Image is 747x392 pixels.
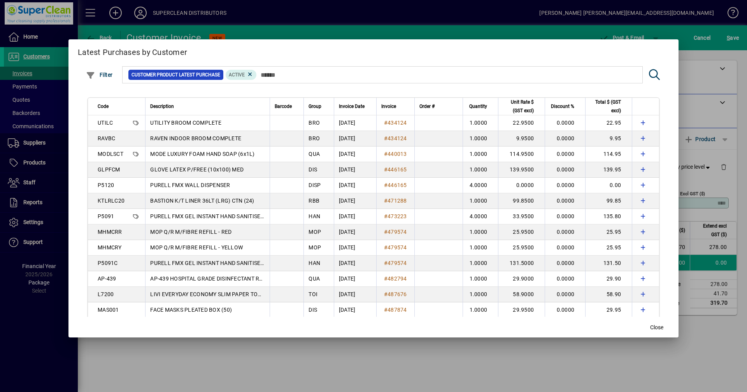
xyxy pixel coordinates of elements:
span: L7200 [98,291,114,297]
span: # [384,166,388,173]
td: 0.0000 [498,178,545,193]
td: 25.9500 [498,224,545,240]
span: PURELL FMX GEL INSTANT HAND SANITISER REFILL 1.2LT [150,213,298,219]
td: 4.0000 [463,178,498,193]
span: Customer Product Latest Purchase [132,71,220,79]
td: 0.0000 [545,131,585,147]
span: # [384,291,388,297]
span: QUA [309,151,320,157]
div: Group [309,102,329,111]
td: [DATE] [334,115,376,131]
span: # [384,120,388,126]
span: UTILITY BROOM COMPLETE [150,120,221,126]
td: 9.9500 [498,131,545,147]
span: AP-439 HOSPITAL GRADE DISINFECTANT RTU 5L [150,275,273,282]
td: 135.80 [585,209,632,224]
span: BASTION K/T LINER 36LT (LRG) CTN (24) [150,198,254,204]
a: #487874 [381,305,410,314]
span: # [384,135,388,141]
span: # [384,151,388,157]
span: 479574 [388,229,407,235]
td: 29.90 [585,271,632,287]
span: # [384,213,388,219]
td: 0.0000 [545,115,585,131]
span: MODE LUXURY FOAM HAND SOAP (6x1L) [150,151,254,157]
span: Description [150,102,174,111]
td: 114.95 [585,147,632,162]
td: 1.0000 [463,271,498,287]
a: #479574 [381,243,410,252]
td: 1.0000 [463,287,498,302]
td: 0.0000 [545,162,585,178]
span: RAVEN INDOOR BROOM COMPLETE [150,135,241,141]
span: Discount % [551,102,574,111]
span: HAN [309,260,320,266]
div: Unit Rate $ (GST excl) [503,98,541,115]
td: 0.0000 [545,271,585,287]
span: TOI [309,291,317,297]
span: # [384,198,388,204]
span: 446165 [388,166,407,173]
td: 29.9500 [498,302,545,318]
td: 58.9000 [498,287,545,302]
span: FACE MASKS PLEATED BOX (50) [150,307,232,313]
td: 131.50 [585,256,632,271]
a: #479574 [381,259,410,267]
td: 58.90 [585,287,632,302]
div: Barcode [275,102,299,111]
span: 440013 [388,151,407,157]
span: 471288 [388,198,407,204]
span: Code [98,102,109,111]
td: 0.0000 [545,147,585,162]
td: 1.0000 [463,256,498,271]
h2: Latest Purchases by Customer [68,39,679,62]
span: DIS [309,307,317,313]
a: #434124 [381,118,410,127]
td: 1.0000 [463,131,498,147]
span: LIVI EVERYDAY ECONOMY SLIM PAPER TOWELS (4000) [150,291,290,297]
td: 114.9500 [498,147,545,162]
span: Close [650,323,663,332]
div: Code [98,102,140,111]
td: 25.95 [585,224,632,240]
td: [DATE] [334,209,376,224]
span: MODLSCT [98,151,123,157]
td: 0.0000 [545,287,585,302]
span: Active [229,72,245,78]
span: 479574 [388,244,407,251]
span: 434124 [388,135,407,141]
span: 446165 [388,182,407,188]
span: # [384,307,388,313]
span: P5091C [98,260,118,266]
td: 1.0000 [463,162,498,178]
td: 29.9000 [498,271,545,287]
td: 1.0000 [463,302,498,318]
td: 9.95 [585,131,632,147]
div: Order # [419,102,458,111]
a: #446165 [381,181,410,189]
td: 33.9500 [498,209,545,224]
td: 0.0000 [545,209,585,224]
td: [DATE] [334,147,376,162]
td: 0.0000 [545,240,585,256]
td: 99.8500 [498,193,545,209]
td: 0.0000 [545,178,585,193]
a: #440013 [381,150,410,158]
td: 0.0000 [545,224,585,240]
td: 22.9500 [498,115,545,131]
span: # [384,275,388,282]
mat-chip: Product Activation Status: Active [226,70,257,80]
td: 0.0000 [545,302,585,318]
td: 131.5000 [498,256,545,271]
td: [DATE] [334,287,376,302]
span: 479574 [388,260,407,266]
td: [DATE] [334,271,376,287]
span: 482794 [388,275,407,282]
span: MOP Q/R M/FIBRE REFILL - YELLOW [150,244,243,251]
td: 139.9500 [498,162,545,178]
span: # [384,229,388,235]
span: AP-439 [98,275,116,282]
td: 1.0000 [463,240,498,256]
span: Unit Rate $ (GST excl) [503,98,534,115]
span: Order # [419,102,435,111]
